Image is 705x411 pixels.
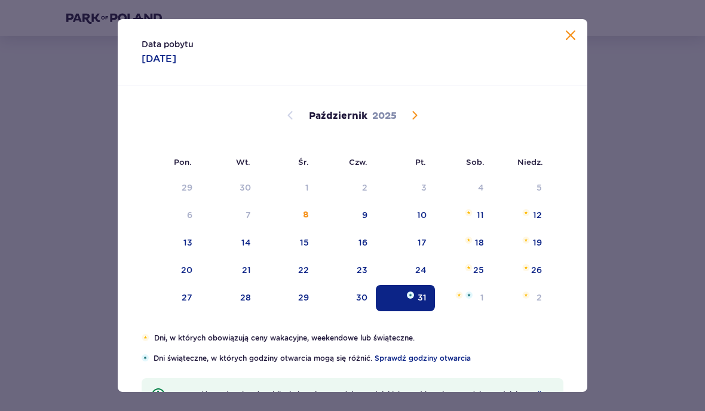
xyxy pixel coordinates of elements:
td: Data niedostępna. czwartek, 2 października 2025 [317,175,376,201]
div: 1 [480,292,484,303]
div: 11 [477,209,484,221]
img: Pomarańczowa gwiazdka [465,237,473,244]
td: środa, 15 października 2025 [259,230,317,256]
td: niedziela, 26 października 2025 [492,257,550,284]
div: 26 [531,264,542,276]
div: 7 [246,209,251,221]
td: poniedziałek, 20 października 2025 [142,257,201,284]
div: 17 [418,237,427,249]
button: Zamknij [563,29,578,44]
div: 22 [298,264,309,276]
div: 4 [478,182,484,194]
img: Pomarańczowa gwiazdka [522,264,530,271]
a: Sprawdź godziny otwarcia [375,353,471,364]
td: Data niedostępna. niedziela, 5 października 2025 [492,175,550,201]
div: 16 [358,237,367,249]
img: Pomarańczowa gwiazdka [522,209,530,216]
img: Pomarańczowa gwiazdka [142,334,149,341]
img: Pomarańczowa gwiazdka [465,264,473,271]
td: sobota, 1 listopada 2025 [435,285,493,311]
td: środa, 22 października 2025 [259,257,317,284]
div: 20 [181,264,192,276]
p: Dni, w których obowiązują ceny wakacyjne, weekendowe lub świąteczne. [154,333,563,343]
p: Dni świąteczne, w których godziny otwarcia mogą się różnić. [154,353,563,364]
div: 25 [473,264,484,276]
td: piątek, 24 października 2025 [376,257,435,284]
div: 28 [240,292,251,303]
td: Data niedostępna. wtorek, 7 października 2025 [201,203,260,229]
div: 12 [533,209,542,221]
img: Pomarańczowa gwiazdka [455,292,463,299]
div: 29 [182,182,192,194]
div: 2 [362,182,367,194]
small: Pon. [174,157,192,167]
td: wtorek, 28 października 2025 [201,285,260,311]
div: 8 [303,209,309,221]
img: Niebieska gwiazdka [407,292,414,299]
td: sobota, 11 października 2025 [435,203,493,229]
small: Pt. [415,157,426,167]
div: 30 [356,292,367,303]
div: 10 [417,209,427,221]
td: Data niedostępna. środa, 8 października 2025 [259,203,317,229]
div: 14 [241,237,251,249]
div: 6 [187,209,192,221]
td: sobota, 25 października 2025 [435,257,493,284]
div: 23 [357,264,367,276]
td: Data niedostępna. środa, 1 października 2025 [259,175,317,201]
td: Data niedostępna. poniedziałek, 6 października 2025 [142,203,201,229]
td: Data niedostępna. piątek, 3 października 2025 [376,175,435,201]
td: niedziela, 2 listopada 2025 [492,285,550,311]
td: poniedziałek, 13 października 2025 [142,230,201,256]
div: 27 [182,292,192,303]
img: Pomarańczowa gwiazdka [522,292,530,299]
td: Data niedostępna. sobota, 4 października 2025 [435,175,493,201]
small: Śr. [298,157,309,167]
div: 31 [418,292,427,303]
small: Czw. [349,157,367,167]
img: Pomarańczowa gwiazdka [465,209,473,216]
button: Poprzedni miesiąc [283,108,298,122]
p: Data pobytu [142,38,194,50]
div: 5 [537,182,542,194]
td: czwartek, 23 października 2025 [317,257,376,284]
a: Cennik [520,389,544,400]
button: Następny miesiąc [407,108,422,122]
small: Sob. [466,157,485,167]
img: Niebieska gwiazdka [142,354,149,361]
p: Oszczędź 20 zł na każdym bilecie kupując 14+ dni wcześniej lub 10 zł kupując 1-13 dni wcześniej! [173,389,544,400]
div: 1 [305,182,309,194]
small: Niedz. [517,157,543,167]
td: środa, 29 października 2025 [259,285,317,311]
p: Październik [309,109,367,122]
td: czwartek, 30 października 2025 [317,285,376,311]
p: [DATE] [142,53,176,66]
td: poniedziałek, 27 października 2025 [142,285,201,311]
div: 18 [475,237,484,249]
td: wtorek, 14 października 2025 [201,230,260,256]
div: 9 [362,209,367,221]
small: Wt. [236,157,250,167]
td: wtorek, 21 października 2025 [201,257,260,284]
div: 21 [242,264,251,276]
div: 15 [300,237,309,249]
div: 24 [415,264,427,276]
td: piątek, 10 października 2025 [376,203,435,229]
td: czwartek, 16 października 2025 [317,230,376,256]
div: 13 [183,237,192,249]
img: Niebieska gwiazdka [465,292,473,299]
td: Data zaznaczona. piątek, 31 października 2025 [376,285,435,311]
img: Pomarańczowa gwiazdka [522,237,530,244]
td: niedziela, 19 października 2025 [492,230,550,256]
div: 29 [298,292,309,303]
td: Data niedostępna. poniedziałek, 29 września 2025 [142,175,201,201]
div: 30 [240,182,251,194]
td: niedziela, 12 października 2025 [492,203,550,229]
td: czwartek, 9 października 2025 [317,203,376,229]
td: sobota, 18 października 2025 [435,230,493,256]
p: 2025 [372,109,397,122]
div: 19 [533,237,542,249]
div: 2 [537,292,542,303]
